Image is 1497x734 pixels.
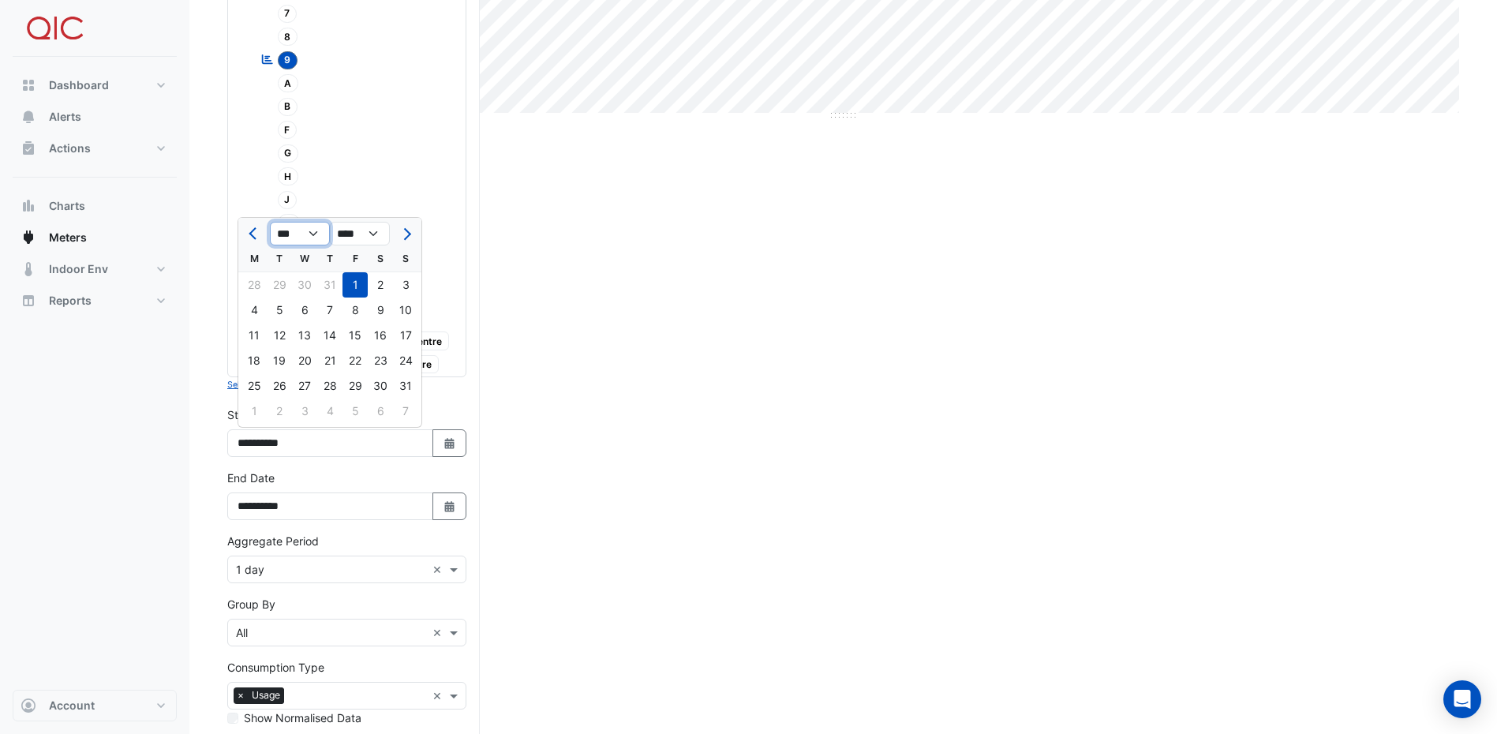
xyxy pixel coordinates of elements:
[267,272,292,298] div: Tuesday, July 29, 2025
[278,144,299,163] span: G
[267,298,292,323] div: 5
[317,323,342,348] div: 14
[267,373,292,399] div: 26
[1443,680,1481,718] div: Open Intercom Messenger
[342,373,368,399] div: 29
[13,253,177,285] button: Indoor Env
[368,373,393,399] div: 30
[278,191,298,209] span: J
[368,348,393,373] div: 23
[241,272,267,298] div: 28
[368,246,393,272] div: S
[368,373,393,399] div: Saturday, August 30, 2025
[241,323,267,348] div: 11
[292,373,317,399] div: 27
[13,190,177,222] button: Charts
[443,436,457,450] fa-icon: Select Date
[317,298,342,323] div: Thursday, August 7, 2025
[317,373,342,399] div: Thursday, August 28, 2025
[342,298,368,323] div: Friday, August 8, 2025
[278,28,298,46] span: 8
[393,323,418,348] div: 17
[241,272,267,298] div: Monday, July 28, 2025
[368,348,393,373] div: Saturday, August 23, 2025
[13,222,177,253] button: Meters
[13,690,177,721] button: Account
[393,373,418,399] div: Sunday, August 31, 2025
[292,272,317,298] div: 30
[267,298,292,323] div: Tuesday, August 5, 2025
[267,323,292,348] div: Tuesday, August 12, 2025
[241,399,267,424] div: Monday, September 1, 2025
[267,348,292,373] div: Tuesday, August 19, 2025
[227,533,319,549] label: Aggregate Period
[292,348,317,373] div: Wednesday, August 20, 2025
[317,348,342,373] div: Thursday, August 21, 2025
[432,561,446,578] span: Clear
[241,348,267,373] div: 18
[393,373,418,399] div: 31
[292,272,317,298] div: Wednesday, July 30, 2025
[13,285,177,316] button: Reports
[292,399,317,424] div: 3
[267,373,292,399] div: Tuesday, August 26, 2025
[245,221,264,246] button: Previous month
[49,77,109,93] span: Dashboard
[267,272,292,298] div: 29
[292,298,317,323] div: Wednesday, August 6, 2025
[278,214,301,232] span: M
[227,596,275,612] label: Group By
[342,323,368,348] div: 15
[241,348,267,373] div: Monday, August 18, 2025
[244,710,361,726] label: Show Normalised Data
[393,323,418,348] div: Sunday, August 17, 2025
[278,167,299,185] span: H
[317,246,342,272] div: T
[317,272,342,298] div: Thursday, July 31, 2025
[267,399,292,424] div: 2
[270,222,330,245] select: Select month
[292,348,317,373] div: 20
[317,272,342,298] div: 31
[13,101,177,133] button: Alerts
[49,698,95,713] span: Account
[278,51,298,69] span: 9
[396,221,415,246] button: Next month
[241,323,267,348] div: Monday, August 11, 2025
[292,298,317,323] div: 6
[292,399,317,424] div: Wednesday, September 3, 2025
[267,246,292,272] div: T
[21,140,36,156] app-icon: Actions
[368,323,393,348] div: Saturday, August 16, 2025
[248,687,284,703] span: Usage
[342,298,368,323] div: 8
[393,348,418,373] div: 24
[21,230,36,245] app-icon: Meters
[267,399,292,424] div: Tuesday, September 2, 2025
[21,293,36,309] app-icon: Reports
[21,77,36,93] app-icon: Dashboard
[342,272,368,298] div: 1
[393,298,418,323] div: Sunday, August 10, 2025
[241,373,267,399] div: Monday, August 25, 2025
[317,348,342,373] div: 21
[278,121,298,139] span: F
[330,222,390,245] select: Select year
[278,74,299,92] span: A
[49,293,92,309] span: Reports
[241,373,267,399] div: 25
[393,348,418,373] div: Sunday, August 24, 2025
[368,298,393,323] div: 9
[49,109,81,125] span: Alerts
[432,687,446,704] span: Clear
[443,500,457,513] fa-icon: Select Date
[49,261,108,277] span: Indoor Env
[241,298,267,323] div: Monday, August 4, 2025
[292,373,317,399] div: Wednesday, August 27, 2025
[342,246,368,272] div: F
[241,246,267,272] div: M
[49,198,85,214] span: Charts
[393,272,418,298] div: Sunday, August 3, 2025
[292,323,317,348] div: Wednesday, August 13, 2025
[342,323,368,348] div: Friday, August 15, 2025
